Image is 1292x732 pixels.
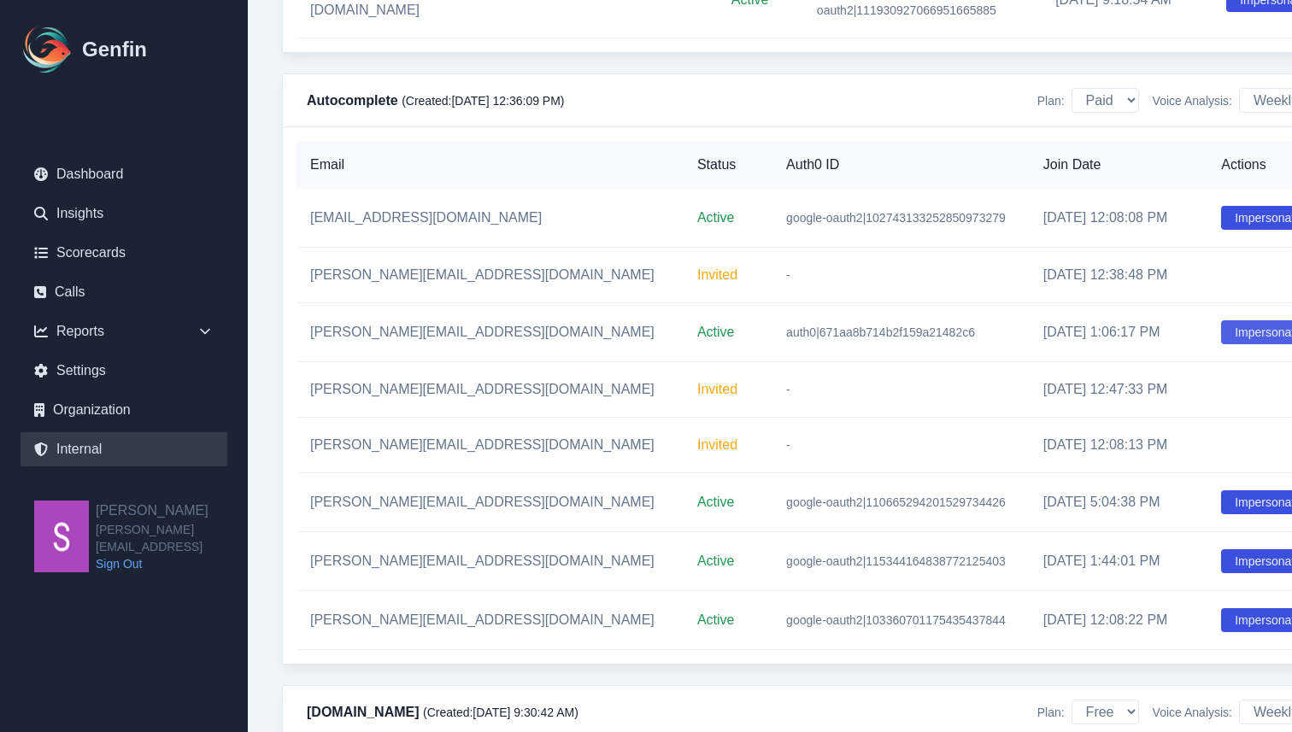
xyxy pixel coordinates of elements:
[423,706,578,719] span: (Created: [DATE] 9:30:42 AM )
[96,501,248,521] h2: [PERSON_NAME]
[34,501,89,572] img: Shane Wey
[697,325,735,339] span: Active
[21,354,227,388] a: Settings
[96,521,248,555] span: [PERSON_NAME][EMAIL_ADDRESS]
[786,211,1006,225] span: google-oauth2|102743133252850973279
[307,91,565,111] h4: Autocomplete
[1153,92,1232,109] span: Voice Analysis:
[21,22,75,77] img: Logo
[82,36,147,63] h1: Genfin
[1037,704,1065,721] span: Plan:
[21,314,227,348] div: Reports
[786,438,790,452] span: -
[1030,591,1207,650] td: [DATE] 12:08:22 PM
[1030,303,1207,362] td: [DATE] 1:06:17 PM
[21,196,227,231] a: Insights
[297,362,684,418] td: [PERSON_NAME][EMAIL_ADDRESS][DOMAIN_NAME]
[21,432,227,466] a: Internal
[1030,418,1207,473] td: [DATE] 12:08:13 PM
[1030,189,1207,248] td: [DATE] 12:08:08 PM
[1037,92,1065,109] span: Plan:
[697,495,735,509] span: Active
[697,612,735,627] span: Active
[786,268,790,282] span: -
[1030,473,1207,532] td: [DATE] 5:04:38 PM
[786,495,1006,509] span: google-oauth2|110665294201529734426
[1030,248,1207,303] td: [DATE] 12:38:48 PM
[697,210,735,225] span: Active
[786,325,975,339] span: auth0|671aa8b714b2f159a21482c6
[1030,532,1207,591] td: [DATE] 1:44:01 PM
[772,141,1030,189] th: Auth0 ID
[21,236,227,270] a: Scorecards
[96,555,248,572] a: Sign Out
[307,702,578,723] h4: [DOMAIN_NAME]
[1030,362,1207,418] td: [DATE] 12:47:33 PM
[402,94,564,108] span: (Created: [DATE] 12:36:09 PM )
[297,532,684,591] td: [PERSON_NAME][EMAIL_ADDRESS][DOMAIN_NAME]
[697,553,735,568] span: Active
[297,473,684,532] td: [PERSON_NAME][EMAIL_ADDRESS][DOMAIN_NAME]
[1153,704,1232,721] span: Voice Analysis:
[697,382,737,396] span: Invited
[21,393,227,427] a: Organization
[786,383,790,396] span: -
[21,275,227,309] a: Calls
[297,591,684,650] td: [PERSON_NAME][EMAIL_ADDRESS][DOMAIN_NAME]
[684,141,772,189] th: Status
[786,554,1006,568] span: google-oauth2|115344164838772125403
[21,157,227,191] a: Dashboard
[297,303,684,362] td: [PERSON_NAME][EMAIL_ADDRESS][DOMAIN_NAME]
[297,189,684,248] td: [EMAIL_ADDRESS][DOMAIN_NAME]
[297,248,684,303] td: [PERSON_NAME][EMAIL_ADDRESS][DOMAIN_NAME]
[1030,141,1207,189] th: Join Date
[697,267,737,282] span: Invited
[297,141,684,189] th: Email
[297,418,684,473] td: [PERSON_NAME][EMAIL_ADDRESS][DOMAIN_NAME]
[786,613,1006,627] span: google-oauth2|103360701175435437844
[697,437,737,452] span: Invited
